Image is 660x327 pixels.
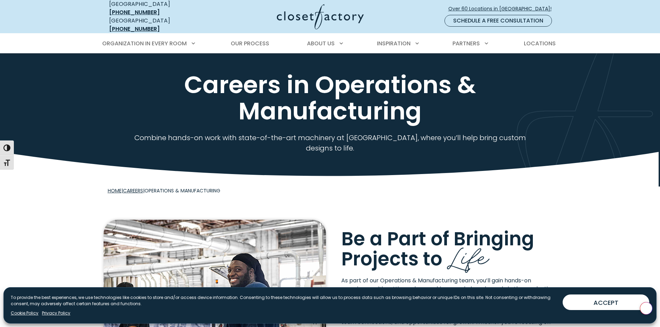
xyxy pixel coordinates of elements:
[108,187,122,194] a: Home
[524,39,556,47] span: Locations
[123,187,143,194] a: Careers
[109,17,210,33] div: [GEOGRAPHIC_DATA]
[11,310,38,316] a: Cookie Policy
[445,15,552,27] a: Schedule a Free Consultation
[109,8,160,16] a: [PHONE_NUMBER]
[307,39,335,47] span: About Us
[102,39,187,47] span: Organization in Every Room
[423,246,442,272] span: to
[377,39,411,47] span: Inspiration
[126,133,534,153] p: Combine hands-on work with state-of-the-art machinery at [GEOGRAPHIC_DATA], where you’ll help bri...
[231,39,269,47] span: Our Process
[144,187,220,194] span: Operations & Manufacturing
[109,25,160,33] a: [PHONE_NUMBER]
[42,310,70,316] a: Privacy Policy
[452,39,480,47] span: Partners
[447,235,490,274] span: Life
[448,5,557,12] span: Over 60 Locations in [GEOGRAPHIC_DATA]!
[277,4,364,29] img: Closet Factory Logo
[341,226,534,272] span: Be a Part of Bringing Projects
[108,187,220,194] span: | |
[448,3,557,15] a: Over 60 Locations in [GEOGRAPHIC_DATA]!
[563,294,649,310] button: ACCEPT
[11,294,557,307] p: To provide the best experiences, we use technologies like cookies to store and/or access device i...
[97,34,563,53] nav: Primary Menu
[108,72,553,124] h1: Careers in Operations & Manufacturing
